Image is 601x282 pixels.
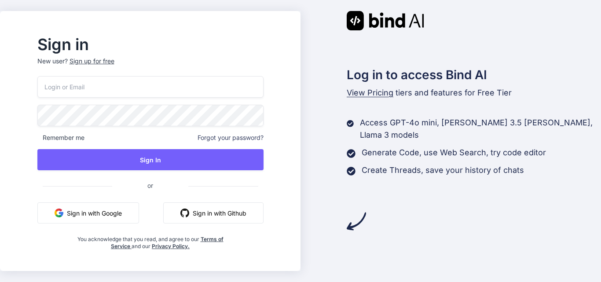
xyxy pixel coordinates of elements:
[37,149,264,170] button: Sign In
[75,231,226,250] div: You acknowledge that you read, and agree to our and our
[70,57,114,66] div: Sign up for free
[362,146,546,159] p: Generate Code, use Web Search, try code editor
[37,133,84,142] span: Remember me
[37,76,264,98] input: Login or Email
[362,164,524,176] p: Create Threads, save your history of chats
[347,212,366,231] img: arrow
[347,66,601,84] h2: Log in to access Bind AI
[37,202,139,223] button: Sign in with Google
[163,202,264,223] button: Sign in with Github
[55,209,63,217] img: google
[347,87,601,99] p: tiers and features for Free Tier
[180,209,189,217] img: github
[111,236,224,249] a: Terms of Service
[37,57,264,76] p: New user?
[37,37,264,51] h2: Sign in
[152,243,190,249] a: Privacy Policy.
[198,133,264,142] span: Forgot your password?
[347,11,424,30] img: Bind AI logo
[347,88,393,97] span: View Pricing
[112,175,188,196] span: or
[360,117,601,141] p: Access GPT-4o mini, [PERSON_NAME] 3.5 [PERSON_NAME], Llama 3 models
